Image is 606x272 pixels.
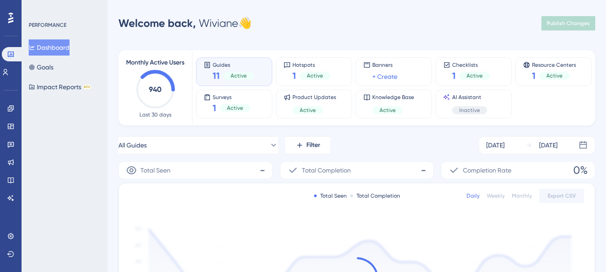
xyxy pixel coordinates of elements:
div: Wiviane 👋 [118,16,252,30]
span: 1 [213,102,216,114]
span: Resource Centers [532,61,576,68]
button: Export CSV [539,189,584,203]
span: Hotspots [292,61,330,68]
div: BETA [83,85,91,89]
button: All Guides [118,136,278,154]
span: Publish Changes [547,20,590,27]
span: Filter [306,140,320,151]
div: [DATE] [539,140,558,151]
span: 1 [452,69,456,82]
span: Active [231,72,247,79]
span: All Guides [118,140,147,151]
span: Active [300,107,316,114]
span: 1 [292,69,296,82]
span: Inactive [459,107,480,114]
span: 1 [532,69,536,82]
text: 940 [149,85,161,94]
button: Goals [29,59,53,75]
div: Daily [466,192,480,199]
div: [DATE] [486,140,505,151]
span: Last 30 days [140,111,171,118]
span: Active [307,72,323,79]
span: 11 [213,69,220,82]
span: Checklists [452,61,490,68]
span: Total Completion [302,165,351,176]
span: 0% [573,163,588,177]
div: Weekly [487,192,505,199]
span: Welcome back, [118,17,196,30]
span: Total Seen [140,165,170,176]
span: Completion Rate [463,165,511,176]
button: Publish Changes [541,16,595,30]
span: Surveys [213,94,250,100]
span: Guides [213,61,254,68]
div: Total Seen [314,192,347,199]
span: Export CSV [548,192,576,199]
div: Monthly [512,192,532,199]
span: Knowledge Base [372,94,414,101]
span: - [260,163,265,177]
span: Active [227,104,243,112]
span: Active [546,72,562,79]
span: Active [379,107,396,114]
span: Product Updates [292,94,336,101]
span: Banners [372,61,397,69]
a: + Create [372,71,397,82]
div: PERFORMANCE [29,22,66,29]
button: Dashboard [29,39,70,56]
button: Filter [285,136,330,154]
span: Monthly Active Users [126,57,184,68]
div: Total Completion [350,192,400,199]
span: AI Assistant [452,94,487,101]
span: - [421,163,426,177]
span: Active [466,72,483,79]
button: Impact ReportsBETA [29,79,91,95]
